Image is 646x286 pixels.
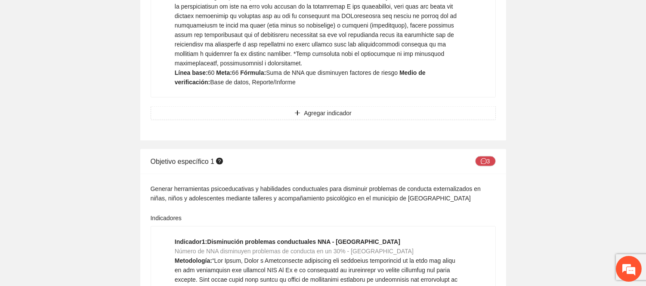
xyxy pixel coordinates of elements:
div: Minimizar ventana de chat en vivo [141,4,162,25]
span: Objetivo específico 1 [151,158,225,165]
button: plusAgregar indicador [151,106,496,120]
span: Número de NNA disminuyen problemas de conducta en un 30% - [GEOGRAPHIC_DATA] [175,248,414,255]
div: Generar herramientas psicoeducativas y habilidades conductuales para disminuir problemas de condu... [151,184,496,203]
span: Agregar indicador [304,108,352,118]
strong: Metodología: [175,257,212,264]
strong: Medio de verificación: [175,69,426,86]
button: message3 [475,156,496,166]
strong: Meta: [216,69,232,76]
span: question-circle [216,158,223,165]
div: Chatee con nosotros ahora [45,44,145,55]
span: Base de datos, Reporte/Informe [210,79,295,86]
span: Estamos en línea. [50,94,119,181]
strong: Indicador 1 : Disminución problemas conductuales NNA - [GEOGRAPHIC_DATA] [175,238,400,245]
span: plus [294,110,300,117]
strong: Fórmula: [240,69,266,76]
strong: Línea base: [175,69,208,76]
label: Indicadores [151,213,182,223]
span: 66 [232,69,239,76]
span: Suma de NNA que disminuyen factores de riesgo [266,69,398,76]
textarea: Escriba su mensaje y pulse “Intro” [4,193,164,223]
span: message [481,158,487,165]
span: 60 [208,69,215,76]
